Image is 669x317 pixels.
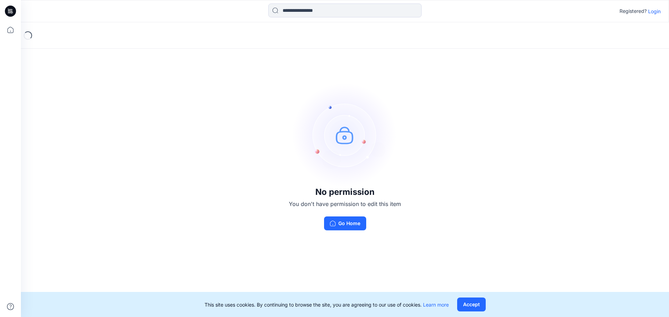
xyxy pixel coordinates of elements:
button: Go Home [324,216,366,230]
p: This site uses cookies. By continuing to browse the site, you are agreeing to our use of cookies. [205,301,449,308]
p: Registered? [620,7,647,15]
p: You don't have permission to edit this item [289,200,401,208]
img: no-perm.svg [293,83,397,187]
a: Learn more [423,302,449,308]
h3: No permission [289,187,401,197]
p: Login [648,8,661,15]
button: Accept [457,298,486,311]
